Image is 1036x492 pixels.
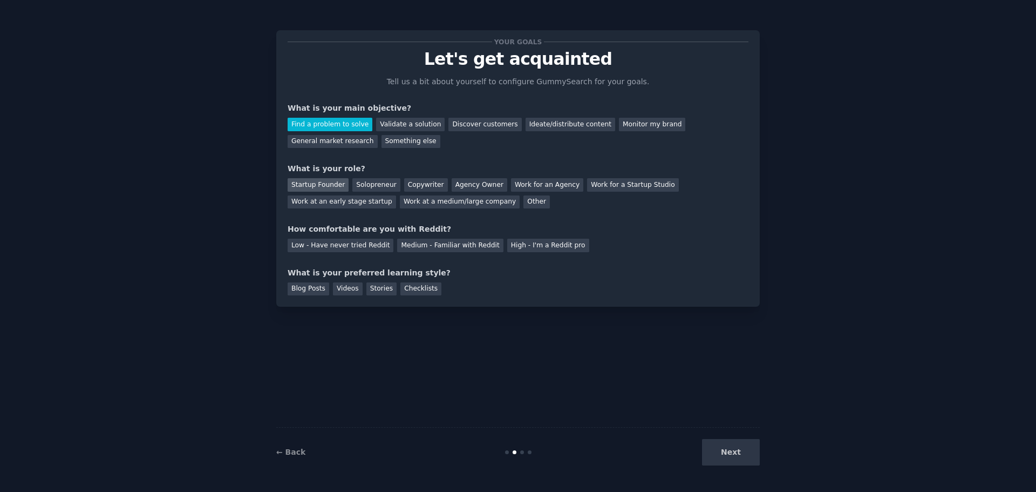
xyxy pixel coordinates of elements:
[288,196,396,209] div: Work at an early stage startup
[288,118,372,131] div: Find a problem to solve
[404,178,448,192] div: Copywriter
[288,135,378,149] div: General market research
[526,118,615,131] div: Ideate/distribute content
[366,282,397,296] div: Stories
[523,196,550,209] div: Other
[382,76,654,87] p: Tell us a bit about yourself to configure GummySearch for your goals.
[400,282,441,296] div: Checklists
[288,50,748,69] p: Let's get acquainted
[381,135,440,149] div: Something else
[448,118,521,131] div: Discover customers
[397,239,503,252] div: Medium - Familiar with Reddit
[492,36,544,48] span: Your goals
[352,178,400,192] div: Solopreneur
[276,448,305,456] a: ← Back
[452,178,507,192] div: Agency Owner
[288,224,748,235] div: How comfortable are you with Reddit?
[288,239,393,252] div: Low - Have never tried Reddit
[333,282,363,296] div: Videos
[400,196,520,209] div: Work at a medium/large company
[587,178,678,192] div: Work for a Startup Studio
[511,178,583,192] div: Work for an Agency
[376,118,445,131] div: Validate a solution
[288,163,748,174] div: What is your role?
[619,118,685,131] div: Monitor my brand
[288,267,748,279] div: What is your preferred learning style?
[288,178,349,192] div: Startup Founder
[507,239,589,252] div: High - I'm a Reddit pro
[288,282,329,296] div: Blog Posts
[288,103,748,114] div: What is your main objective?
